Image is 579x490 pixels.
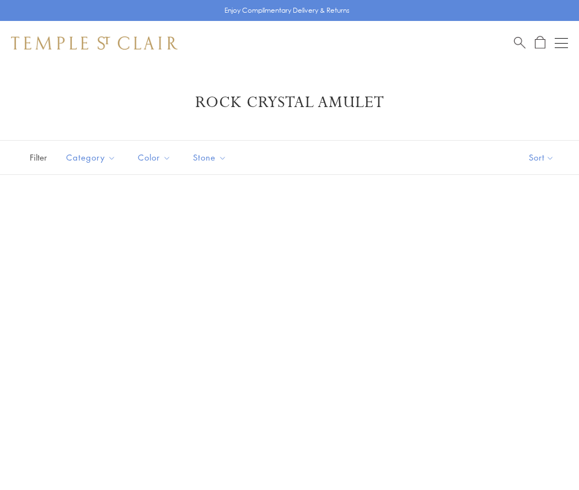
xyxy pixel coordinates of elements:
[504,141,579,174] button: Show sort by
[185,145,235,170] button: Stone
[61,151,124,164] span: Category
[224,5,350,16] p: Enjoy Complimentary Delivery & Returns
[130,145,179,170] button: Color
[535,36,545,50] a: Open Shopping Bag
[514,36,526,50] a: Search
[132,151,179,164] span: Color
[555,36,568,50] button: Open navigation
[28,93,551,113] h1: Rock Crystal Amulet
[58,145,124,170] button: Category
[11,36,178,50] img: Temple St. Clair
[187,151,235,164] span: Stone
